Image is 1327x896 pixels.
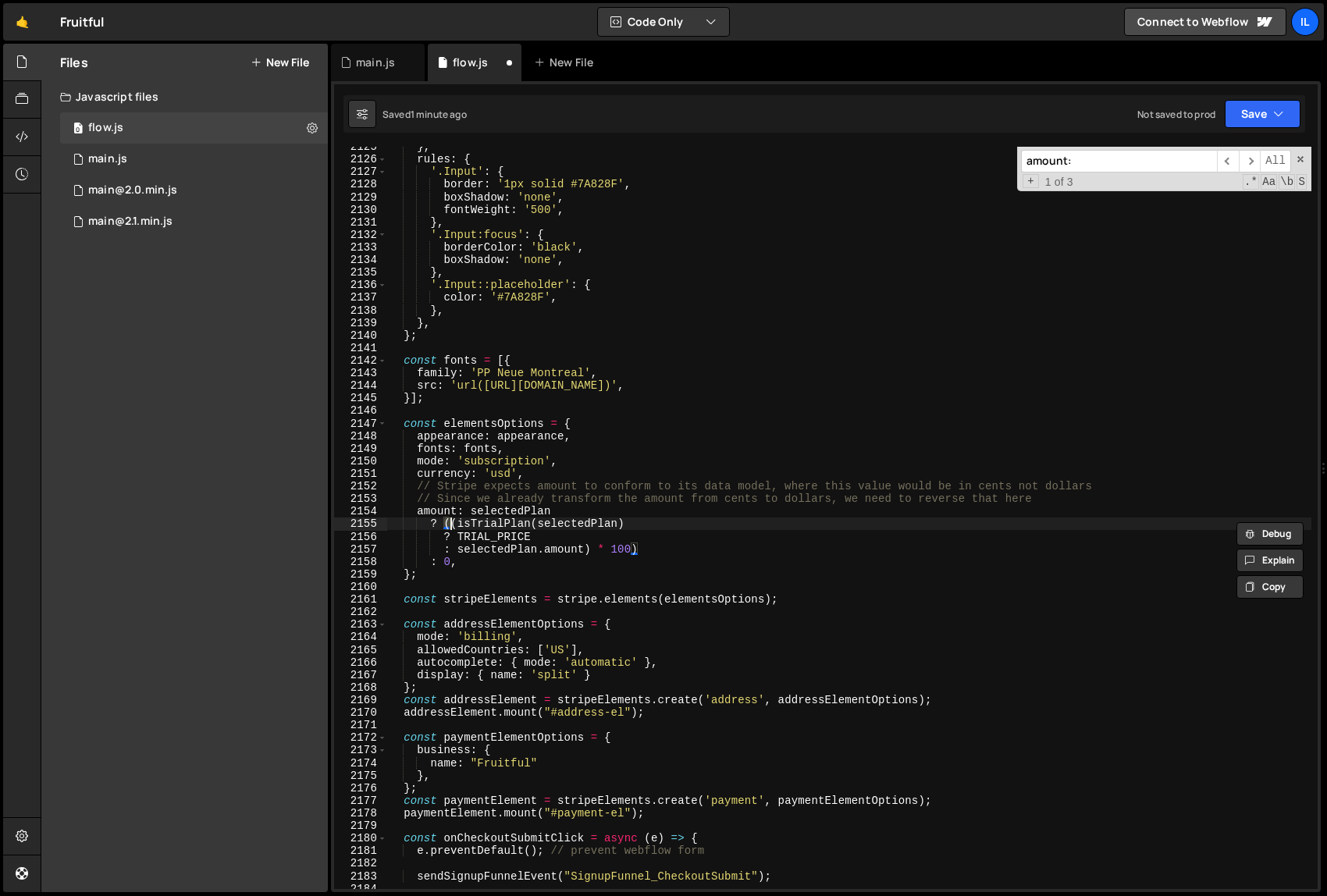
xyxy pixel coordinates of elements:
[1260,150,1291,172] span: Alt-Enter
[334,606,387,618] div: 2162
[334,844,387,857] div: 2181
[334,631,387,643] div: 2164
[334,531,387,543] div: 2156
[334,568,387,581] div: 2159
[1291,8,1319,36] a: Il
[334,883,387,895] div: 2184
[60,12,104,31] div: Fruitful
[334,757,387,770] div: 2174
[1217,150,1239,172] span: ​
[334,443,387,455] div: 2149
[334,656,387,669] div: 2166
[251,56,309,69] button: New File
[334,254,387,266] div: 2134
[1261,174,1277,190] span: CaseSensitive Search
[334,178,387,190] div: 2128
[334,216,387,229] div: 2131
[334,165,387,178] div: 2127
[1023,174,1039,188] span: Toggle Replace mode
[334,581,387,593] div: 2160
[1039,176,1080,188] span: 1 of 3
[334,354,387,367] div: 2142
[334,204,387,216] div: 2130
[382,108,467,121] div: Saved
[334,279,387,291] div: 2136
[334,694,387,706] div: 2169
[334,731,387,744] div: 2172
[1225,100,1300,128] button: Save
[334,455,387,468] div: 2150
[334,418,387,430] div: 2147
[60,112,328,144] div: 12077/32195.js
[88,215,173,229] div: main@2.1.min.js
[334,392,387,404] div: 2145
[334,266,387,279] div: 2135
[1236,522,1304,546] button: Debug
[334,618,387,631] div: 2163
[334,367,387,379] div: 2143
[598,8,729,36] button: Code Only
[334,857,387,869] div: 2182
[88,121,123,135] div: flow.js
[334,593,387,606] div: 2161
[88,152,127,166] div: main.js
[334,807,387,820] div: 2178
[1243,174,1259,190] span: RegExp Search
[334,556,387,568] div: 2158
[334,468,387,480] div: 2151
[1021,150,1217,172] input: Search for
[334,706,387,719] div: 2170
[334,342,387,354] div: 2141
[1297,174,1307,190] span: Search In Selection
[334,404,387,417] div: 2146
[334,719,387,731] div: 2171
[60,206,328,237] div: 12077/31244.js
[1137,108,1215,121] div: Not saved to prod
[60,144,328,175] div: 12077/28919.js
[334,505,387,517] div: 2154
[60,175,328,206] div: 12077/30059.js
[334,304,387,317] div: 2138
[1236,575,1304,599] button: Copy
[88,183,177,197] div: main@2.0.min.js
[334,153,387,165] div: 2126
[334,782,387,795] div: 2176
[334,317,387,329] div: 2139
[334,820,387,832] div: 2179
[334,870,387,883] div: 2183
[334,517,387,530] div: 2155
[334,430,387,443] div: 2148
[334,229,387,241] div: 2132
[334,832,387,844] div: 2180
[334,480,387,492] div: 2152
[334,191,387,204] div: 2129
[411,108,467,121] div: 1 minute ago
[334,644,387,656] div: 2165
[334,329,387,342] div: 2140
[334,492,387,505] div: 2153
[334,681,387,694] div: 2168
[60,54,88,71] h2: Files
[534,55,599,70] div: New File
[334,543,387,556] div: 2157
[356,55,395,70] div: main.js
[334,770,387,782] div: 2175
[1236,549,1304,572] button: Explain
[453,55,488,70] div: flow.js
[1279,174,1295,190] span: Whole Word Search
[334,140,387,153] div: 2125
[334,744,387,756] div: 2173
[73,123,83,136] span: 0
[41,81,328,112] div: Javascript files
[334,379,387,392] div: 2144
[334,291,387,304] div: 2137
[1124,8,1286,36] a: Connect to Webflow
[334,669,387,681] div: 2167
[334,795,387,807] div: 2177
[3,3,41,41] a: 🤙
[334,241,387,254] div: 2133
[1239,150,1261,172] span: ​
